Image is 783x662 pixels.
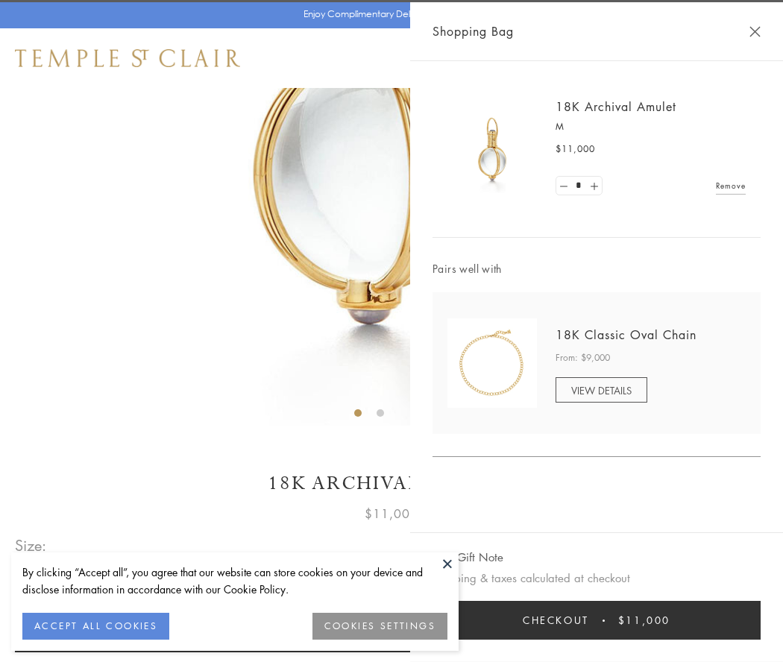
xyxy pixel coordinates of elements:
[556,350,610,365] span: From: $9,000
[556,377,647,403] a: VIEW DETAILS
[556,142,595,157] span: $11,000
[433,569,761,587] p: Shipping & taxes calculated at checkout
[556,119,746,134] p: M
[15,49,240,67] img: Temple St. Clair
[556,98,676,115] a: 18K Archival Amulet
[571,383,632,397] span: VIEW DETAILS
[556,327,696,343] a: 18K Classic Oval Chain
[15,470,768,497] h1: 18K Archival Amulet
[433,601,761,640] button: Checkout $11,000
[586,177,601,195] a: Set quantity to 2
[433,260,761,277] span: Pairs well with
[556,177,571,195] a: Set quantity to 0
[447,318,537,408] img: N88865-OV18
[433,22,514,41] span: Shopping Bag
[523,612,589,628] span: Checkout
[22,613,169,640] button: ACCEPT ALL COOKIES
[312,613,447,640] button: COOKIES SETTINGS
[447,104,537,194] img: 18K Archival Amulet
[304,7,473,22] p: Enjoy Complimentary Delivery & Returns
[618,612,670,628] span: $11,000
[365,504,418,523] span: $11,000
[716,177,746,194] a: Remove
[15,533,48,558] span: Size:
[22,564,447,598] div: By clicking “Accept all”, you agree that our website can store cookies on your device and disclos...
[749,26,761,37] button: Close Shopping Bag
[433,548,503,567] button: Add Gift Note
